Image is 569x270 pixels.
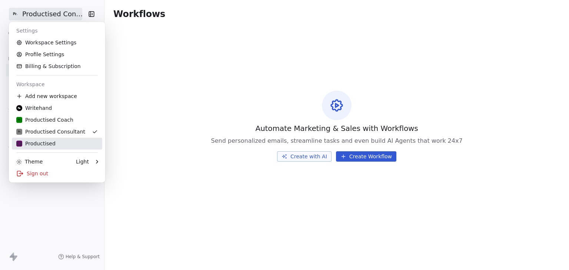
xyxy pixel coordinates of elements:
[12,78,102,90] div: Workspace
[16,117,22,123] img: Pc.svg
[12,25,102,37] div: Settings
[12,60,102,72] a: Billing & Subscription
[16,105,22,111] img: logo%20only%20-%20400%20x%20400.jpg
[16,128,85,135] div: Productised Consultant
[16,158,43,165] div: Theme
[16,116,73,124] div: Productised Coach
[12,168,102,179] div: Sign out
[16,104,52,112] div: Writehand
[16,140,56,147] div: Productised
[12,37,102,48] a: Workspace Settings
[16,141,22,146] img: Logo%20(1).svg
[12,90,102,102] div: Add new workspace
[16,129,22,135] img: Pc%20(2).svg
[76,158,89,165] div: Light
[12,48,102,60] a: Profile Settings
